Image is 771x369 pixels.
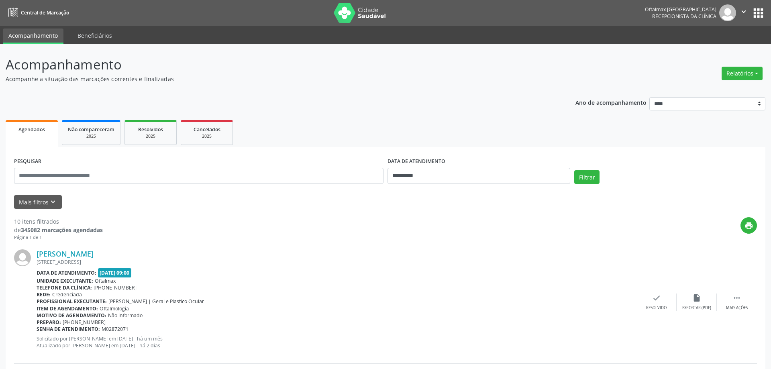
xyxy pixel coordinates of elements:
div: 2025 [187,133,227,139]
div: 2025 [68,133,114,139]
span: Recepcionista da clínica [652,13,716,20]
div: Exportar (PDF) [682,305,711,311]
span: Cancelados [194,126,220,133]
span: Central de Marcação [21,9,69,16]
label: DATA DE ATENDIMENTO [388,155,445,168]
span: Oftalmologia [100,305,129,312]
b: Preparo: [37,319,61,326]
b: Profissional executante: [37,298,107,305]
span: Resolvidos [138,126,163,133]
p: Acompanhe a situação das marcações correntes e finalizadas [6,75,537,83]
label: PESQUISAR [14,155,41,168]
strong: 345082 marcações agendadas [21,226,103,234]
div: Mais ações [726,305,748,311]
span: Oftalmax [95,277,116,284]
b: Rede: [37,291,51,298]
b: Item de agendamento: [37,305,98,312]
div: [STREET_ADDRESS] [37,259,636,265]
i:  [732,294,741,302]
span: [PERSON_NAME] | Geral e Plastico Ocular [108,298,204,305]
button:  [736,4,751,21]
button: Filtrar [574,170,600,184]
p: Solicitado por [PERSON_NAME] em [DATE] - há um mês Atualizado por [PERSON_NAME] em [DATE] - há 2 ... [37,335,636,349]
a: [PERSON_NAME] [37,249,94,258]
div: Oftalmax [GEOGRAPHIC_DATA] [645,6,716,13]
span: M02872071 [102,326,128,332]
a: Beneficiários [72,29,118,43]
div: de [14,226,103,234]
i:  [739,7,748,16]
button: Mais filtroskeyboard_arrow_down [14,195,62,209]
a: Acompanhamento [3,29,63,44]
p: Acompanhamento [6,55,537,75]
button: apps [751,6,765,20]
i: insert_drive_file [692,294,701,302]
span: Credenciada [52,291,82,298]
span: [PHONE_NUMBER] [94,284,137,291]
i: keyboard_arrow_down [49,198,57,206]
img: img [719,4,736,21]
span: Não compareceram [68,126,114,133]
div: 2025 [131,133,171,139]
div: 10 itens filtrados [14,217,103,226]
img: img [14,249,31,266]
p: Ano de acompanhamento [575,97,647,107]
span: Agendados [18,126,45,133]
b: Motivo de agendamento: [37,312,106,319]
span: [DATE] 09:00 [98,268,132,277]
i: check [652,294,661,302]
i: print [744,221,753,230]
span: [PHONE_NUMBER] [63,319,106,326]
a: Central de Marcação [6,6,69,19]
div: Página 1 de 1 [14,234,103,241]
b: Unidade executante: [37,277,93,284]
button: print [740,217,757,234]
button: Relatórios [722,67,763,80]
span: Não informado [108,312,143,319]
b: Senha de atendimento: [37,326,100,332]
b: Data de atendimento: [37,269,96,276]
b: Telefone da clínica: [37,284,92,291]
div: Resolvido [646,305,667,311]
